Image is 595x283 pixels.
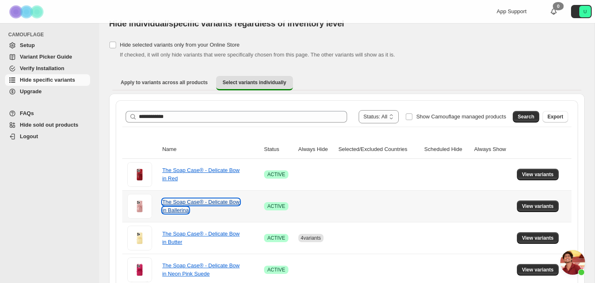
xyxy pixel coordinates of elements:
[114,76,214,89] button: Apply to variants across all products
[5,131,90,142] a: Logout
[121,79,208,86] span: Apply to variants across all products
[471,140,514,159] th: Always Show
[336,140,422,159] th: Selected/Excluded Countries
[422,140,472,159] th: Scheduled Hide
[553,2,564,10] div: 0
[162,262,240,277] a: The Soap Case® - Delicate Bow in Neon Pink Suede
[160,140,262,159] th: Name
[522,266,554,273] span: View variants
[560,250,585,275] a: Open chat
[517,232,559,244] button: View variants
[416,113,506,120] span: Show Camouflage managed products
[262,140,296,159] th: Status
[20,65,64,71] span: Verify Installation
[301,235,321,241] span: 4 variants
[7,0,48,23] img: Camouflage
[579,6,591,17] span: Avatar with initials U
[267,171,285,178] span: ACTIVE
[216,76,293,90] button: Select variants individually
[267,266,285,273] span: ACTIVE
[5,63,90,74] a: Verify Installation
[20,122,79,128] span: Hide sold out products
[522,203,554,210] span: View variants
[162,199,240,213] a: The Soap Case® - Delicate Bow in Ballerina
[20,54,72,60] span: Variant Picker Guide
[20,133,38,139] span: Logout
[162,167,240,182] a: The Soap Case® - Delicate Bow in Red
[513,111,539,123] button: Search
[517,264,559,276] button: View variants
[120,42,240,48] span: Hide selected variants only from your Online Store
[267,203,285,210] span: ACTIVE
[20,77,75,83] span: Hide specific variants
[109,19,344,28] span: Hide individual/specific variants regardless of inventory level
[267,235,285,241] span: ACTIVE
[20,42,35,48] span: Setup
[550,7,558,16] a: 0
[20,88,42,94] span: Upgrade
[8,31,93,38] span: CAMOUFLAGE
[543,111,568,123] button: Export
[162,231,240,245] a: The Soap Case® - Delicate Bow in Butter
[522,235,554,241] span: View variants
[5,86,90,97] a: Upgrade
[5,119,90,131] a: Hide sold out products
[518,113,534,120] span: Search
[547,113,563,120] span: Export
[497,8,526,14] span: App Support
[517,200,559,212] button: View variants
[522,171,554,178] span: View variants
[5,108,90,119] a: FAQs
[571,5,592,18] button: Avatar with initials U
[296,140,336,159] th: Always Hide
[583,9,587,14] text: U
[223,79,286,86] span: Select variants individually
[20,110,34,116] span: FAQs
[120,52,395,58] span: If checked, it will only hide variants that were specifically chosen from this page. The other va...
[517,169,559,180] button: View variants
[5,51,90,63] a: Variant Picker Guide
[5,40,90,51] a: Setup
[5,74,90,86] a: Hide specific variants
